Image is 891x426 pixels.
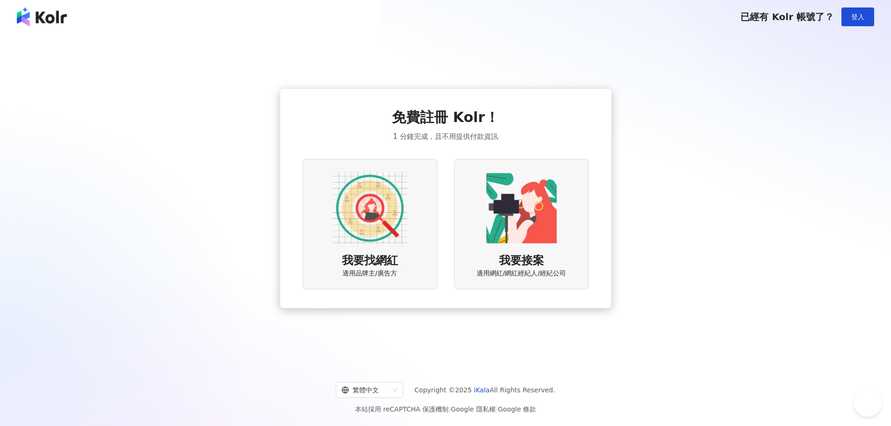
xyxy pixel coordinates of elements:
span: 適用網紅/網紅經紀人/經紀公司 [477,269,566,278]
img: AD identity option [333,171,407,245]
iframe: Help Scout Beacon - Open [854,389,882,417]
span: 1 分鐘完成，且不用提供付款資訊 [393,131,498,142]
a: iKala [474,386,490,394]
span: 免費註冊 Kolr！ [392,108,499,127]
span: 適用品牌主/廣告方 [342,269,397,278]
span: | [449,405,451,413]
span: 我要找網紅 [342,253,398,269]
span: Copyright © 2025 All Rights Reserved. [414,384,555,396]
img: KOL identity option [484,171,559,245]
a: Google 條款 [498,405,536,413]
span: 已經有 Kolr 帳號了？ [740,11,834,22]
button: 登入 [841,7,874,26]
div: 繁體中文 [341,383,389,397]
a: Google 隱私權 [451,405,496,413]
span: 登入 [851,13,864,21]
span: | [496,405,498,413]
img: logo [17,7,67,26]
span: 我要接案 [499,253,544,269]
span: 本站採用 reCAPTCHA 保護機制 [355,404,536,415]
